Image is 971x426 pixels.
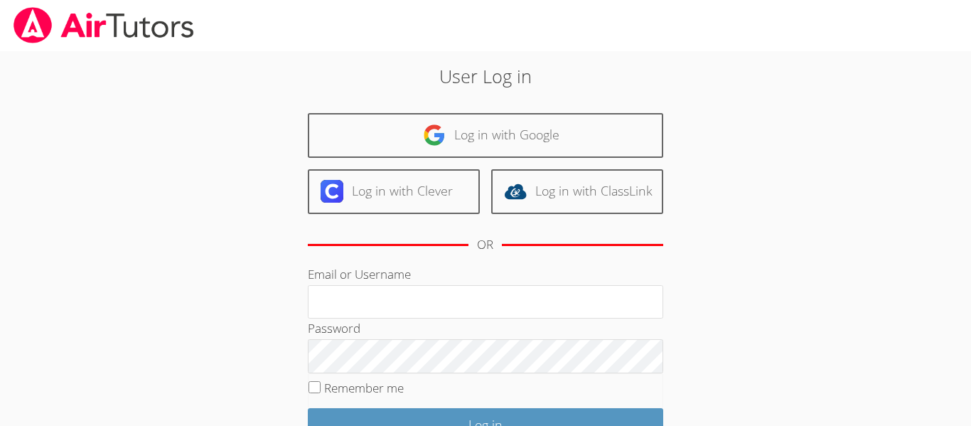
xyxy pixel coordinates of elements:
h2: User Log in [223,63,748,90]
a: Log in with ClassLink [491,169,663,214]
img: clever-logo-6eab21bc6e7a338710f1a6ff85c0baf02591cd810cc4098c63d3a4b26e2feb20.svg [321,180,343,203]
label: Remember me [324,380,404,396]
a: Log in with Clever [308,169,480,214]
a: Log in with Google [308,113,663,158]
img: classlink-logo-d6bb404cc1216ec64c9a2012d9dc4662098be43eaf13dc465df04b49fa7ab582.svg [504,180,527,203]
img: airtutors_banner-c4298cdbf04f3fff15de1276eac7730deb9818008684d7c2e4769d2f7ddbe033.png [12,7,195,43]
img: google-logo-50288ca7cdecda66e5e0955fdab243c47b7ad437acaf1139b6f446037453330a.svg [423,124,446,147]
div: OR [477,235,493,255]
label: Password [308,320,360,336]
label: Email or Username [308,266,411,282]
